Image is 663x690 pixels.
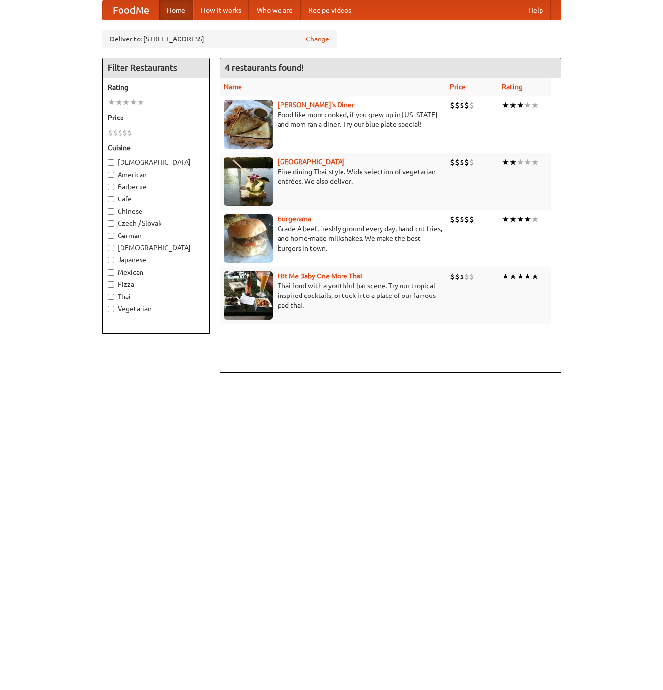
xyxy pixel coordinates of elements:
[502,83,522,91] a: Rating
[224,167,442,186] p: Fine dining Thai-style. Wide selection of vegetarian entrées. We also deliver.
[517,100,524,111] li: ★
[130,97,137,108] li: ★
[224,271,273,320] img: babythai.jpg
[517,214,524,225] li: ★
[118,127,122,138] li: $
[108,206,204,216] label: Chinese
[469,271,474,282] li: $
[127,127,132,138] li: $
[108,233,114,239] input: German
[509,157,517,168] li: ★
[450,83,466,91] a: Price
[517,157,524,168] li: ★
[108,306,114,312] input: Vegetarian
[108,82,204,92] h5: Rating
[450,271,455,282] li: $
[531,100,539,111] li: ★
[502,214,509,225] li: ★
[450,214,455,225] li: $
[460,271,464,282] li: $
[278,158,344,166] a: [GEOGRAPHIC_DATA]
[455,100,460,111] li: $
[524,271,531,282] li: ★
[108,257,114,263] input: Japanese
[108,184,114,190] input: Barbecue
[460,214,464,225] li: $
[450,100,455,111] li: $
[278,215,311,223] a: Burgerama
[502,157,509,168] li: ★
[455,271,460,282] li: $
[464,214,469,225] li: $
[455,157,460,168] li: $
[224,224,442,253] p: Grade A beef, freshly ground every day, hand-cut fries, and home-made milkshakes. We make the bes...
[108,294,114,300] input: Thai
[108,231,204,240] label: German
[108,292,204,301] label: Thai
[460,157,464,168] li: $
[108,194,204,204] label: Cafe
[524,100,531,111] li: ★
[464,271,469,282] li: $
[301,0,359,20] a: Recipe videos
[502,100,509,111] li: ★
[509,271,517,282] li: ★
[469,157,474,168] li: $
[122,127,127,138] li: $
[193,0,249,20] a: How it works
[531,157,539,168] li: ★
[509,214,517,225] li: ★
[108,143,204,153] h5: Cuisine
[278,272,362,280] a: Hit Me Baby One More Thai
[108,158,204,167] label: [DEMOGRAPHIC_DATA]
[108,269,114,276] input: Mexican
[108,196,114,202] input: Cafe
[224,100,273,149] img: sallys.jpg
[108,281,114,288] input: Pizza
[469,100,474,111] li: $
[108,159,114,166] input: [DEMOGRAPHIC_DATA]
[122,97,130,108] li: ★
[108,172,114,178] input: American
[108,255,204,265] label: Japanese
[521,0,551,20] a: Help
[531,271,539,282] li: ★
[306,34,329,44] a: Change
[108,218,204,228] label: Czech / Slovak
[517,271,524,282] li: ★
[108,267,204,277] label: Mexican
[502,271,509,282] li: ★
[278,101,354,109] a: [PERSON_NAME]'s Diner
[108,220,114,227] input: Czech / Slovak
[224,83,242,91] a: Name
[460,100,464,111] li: $
[455,214,460,225] li: $
[108,113,204,122] h5: Price
[524,214,531,225] li: ★
[524,157,531,168] li: ★
[108,243,204,253] label: [DEMOGRAPHIC_DATA]
[108,208,114,215] input: Chinese
[224,110,442,129] p: Food like mom cooked, if you grew up in [US_STATE] and mom ran a diner. Try our blue plate special!
[113,127,118,138] li: $
[108,127,113,138] li: $
[450,157,455,168] li: $
[531,214,539,225] li: ★
[224,157,273,206] img: satay.jpg
[108,182,204,192] label: Barbecue
[137,97,144,108] li: ★
[103,0,159,20] a: FoodMe
[108,170,204,179] label: American
[224,214,273,263] img: burgerama.jpg
[159,0,193,20] a: Home
[108,279,204,289] label: Pizza
[249,0,301,20] a: Who we are
[469,214,474,225] li: $
[464,157,469,168] li: $
[108,304,204,314] label: Vegetarian
[464,100,469,111] li: $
